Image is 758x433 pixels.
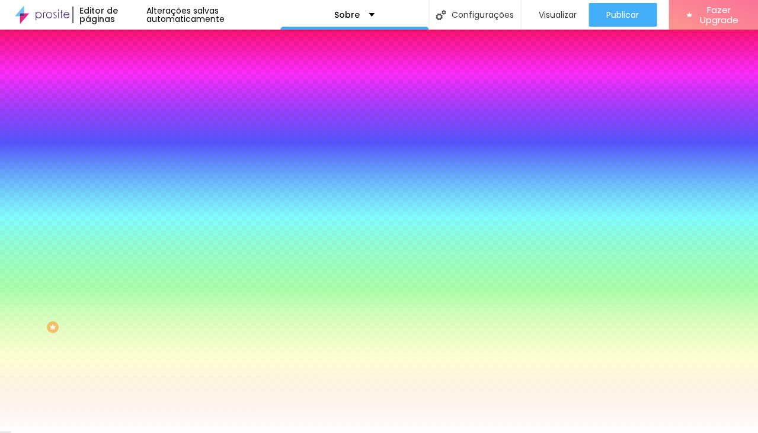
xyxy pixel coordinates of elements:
[334,11,360,19] p: Sobre
[146,7,280,23] div: Alterações salvas automaticamente
[436,10,446,20] img: Icone
[539,10,577,20] span: Visualizar
[696,5,741,25] span: Fazer Upgrade
[521,3,589,27] button: Visualizar
[589,3,657,27] button: Publicar
[72,7,146,23] div: Editor de páginas
[606,10,639,20] span: Publicar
